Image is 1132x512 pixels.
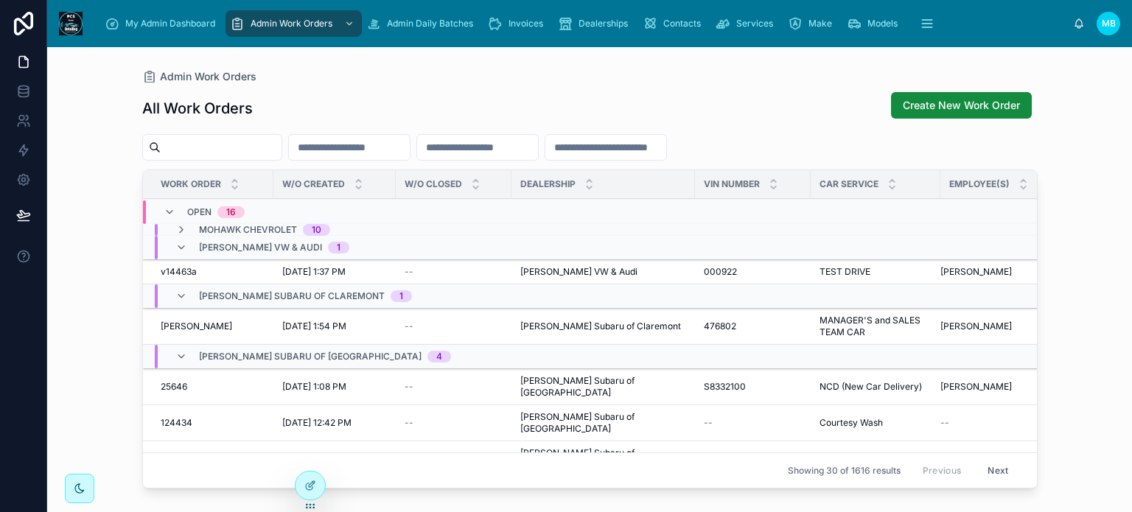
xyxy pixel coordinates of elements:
[820,266,932,278] a: TEST DRIVE
[940,417,949,429] span: --
[399,290,403,302] div: 1
[161,178,221,190] span: Work Order
[783,10,842,37] a: Make
[282,178,345,190] span: W/O Created
[553,10,638,37] a: Dealerships
[820,315,932,338] a: MANAGER'S and SALES TEAM CAR
[820,417,883,429] span: Courtesy Wash
[940,381,1052,393] a: [PERSON_NAME]
[704,381,746,393] span: S8332100
[94,7,1073,40] div: scrollable content
[949,178,1010,190] span: Employee(s)
[520,266,637,278] span: [PERSON_NAME] VW & Audi
[788,465,901,477] span: Showing 30 of 1616 results
[820,417,932,429] a: Courtesy Wash
[940,320,1052,332] a: [PERSON_NAME]
[736,18,773,29] span: Services
[312,224,321,236] div: 10
[977,459,1019,482] button: Next
[282,266,387,278] a: [DATE] 1:37 PM
[199,242,322,253] span: [PERSON_NAME] VW & Audi
[940,266,1052,278] a: [PERSON_NAME]
[199,351,422,362] span: [PERSON_NAME] Subaru of [GEOGRAPHIC_DATA]
[282,266,346,278] span: [DATE] 1:37 PM
[161,266,197,278] span: v14463a
[520,447,686,471] a: [PERSON_NAME] Subaru of [GEOGRAPHIC_DATA]
[405,320,503,332] a: --
[187,206,212,218] span: Open
[520,375,686,399] a: [PERSON_NAME] Subaru of [GEOGRAPHIC_DATA]
[405,381,413,393] span: --
[520,411,686,435] a: [PERSON_NAME] Subaru of [GEOGRAPHIC_DATA]
[199,290,385,302] span: [PERSON_NAME] Subaru of Claremont
[405,178,462,190] span: W/O Closed
[161,320,265,332] a: [PERSON_NAME]
[520,320,681,332] span: [PERSON_NAME] Subaru of Claremont
[161,381,187,393] span: 25646
[638,10,711,37] a: Contacts
[867,18,898,29] span: Models
[940,381,1012,393] span: [PERSON_NAME]
[903,98,1020,113] span: Create New Work Order
[579,18,628,29] span: Dealerships
[940,266,1012,278] span: [PERSON_NAME]
[405,417,413,429] span: --
[820,266,870,278] span: TEST DRIVE
[100,10,226,37] a: My Admin Dashboard
[820,178,878,190] span: Car Service
[436,351,442,362] div: 4
[704,266,737,278] span: 000922
[704,178,760,190] span: VIN Number
[226,10,362,37] a: Admin Work Orders
[704,417,802,429] a: --
[161,320,232,332] span: [PERSON_NAME]
[704,266,802,278] a: 000922
[842,10,908,37] a: Models
[282,320,387,332] a: [DATE] 1:54 PM
[362,10,483,37] a: Admin Daily Batches
[940,417,1052,429] a: --
[704,320,736,332] span: 476802
[820,381,922,393] span: NCD (New Car Delivery)
[282,381,346,393] span: [DATE] 1:08 PM
[387,18,473,29] span: Admin Daily Batches
[59,12,83,35] img: App logo
[663,18,701,29] span: Contacts
[282,320,346,332] span: [DATE] 1:54 PM
[405,320,413,332] span: --
[1102,18,1116,29] span: MB
[405,266,503,278] a: --
[161,417,192,429] span: 124434
[160,69,256,84] span: Admin Work Orders
[405,381,503,393] a: --
[520,266,686,278] a: [PERSON_NAME] VW & Audi
[483,10,553,37] a: Invoices
[161,266,265,278] a: v14463a
[704,320,802,332] a: 476802
[520,320,686,332] a: [PERSON_NAME] Subaru of Claremont
[282,381,387,393] a: [DATE] 1:08 PM
[711,10,783,37] a: Services
[891,92,1032,119] button: Create New Work Order
[161,417,265,429] a: 124434
[226,206,236,218] div: 16
[251,18,332,29] span: Admin Work Orders
[125,18,215,29] span: My Admin Dashboard
[282,417,352,429] span: [DATE] 12:42 PM
[199,224,297,236] span: Mohawk Chevrolet
[704,417,713,429] span: --
[142,69,256,84] a: Admin Work Orders
[282,417,387,429] a: [DATE] 12:42 PM
[820,381,932,393] a: NCD (New Car Delivery)
[509,18,543,29] span: Invoices
[940,320,1012,332] span: [PERSON_NAME]
[520,178,576,190] span: Dealership
[337,242,340,253] div: 1
[405,266,413,278] span: --
[405,417,503,429] a: --
[808,18,832,29] span: Make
